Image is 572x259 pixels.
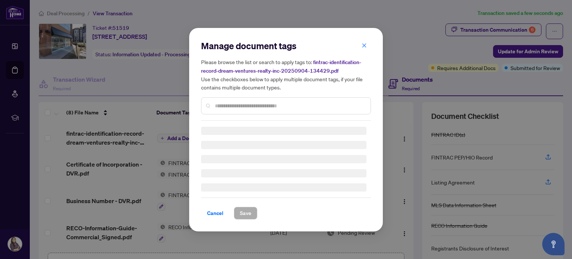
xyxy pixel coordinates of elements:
[542,233,565,255] button: Open asap
[201,58,371,91] h5: Please browse the list or search to apply tags to: Use the checkboxes below to apply multiple doc...
[207,207,223,219] span: Cancel
[201,207,229,219] button: Cancel
[234,207,257,219] button: Save
[201,40,371,52] h2: Manage document tags
[362,42,367,48] span: close
[201,59,361,74] span: fintrac-identification-record-dream-ventures-realty-inc-20250904-134429.pdf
